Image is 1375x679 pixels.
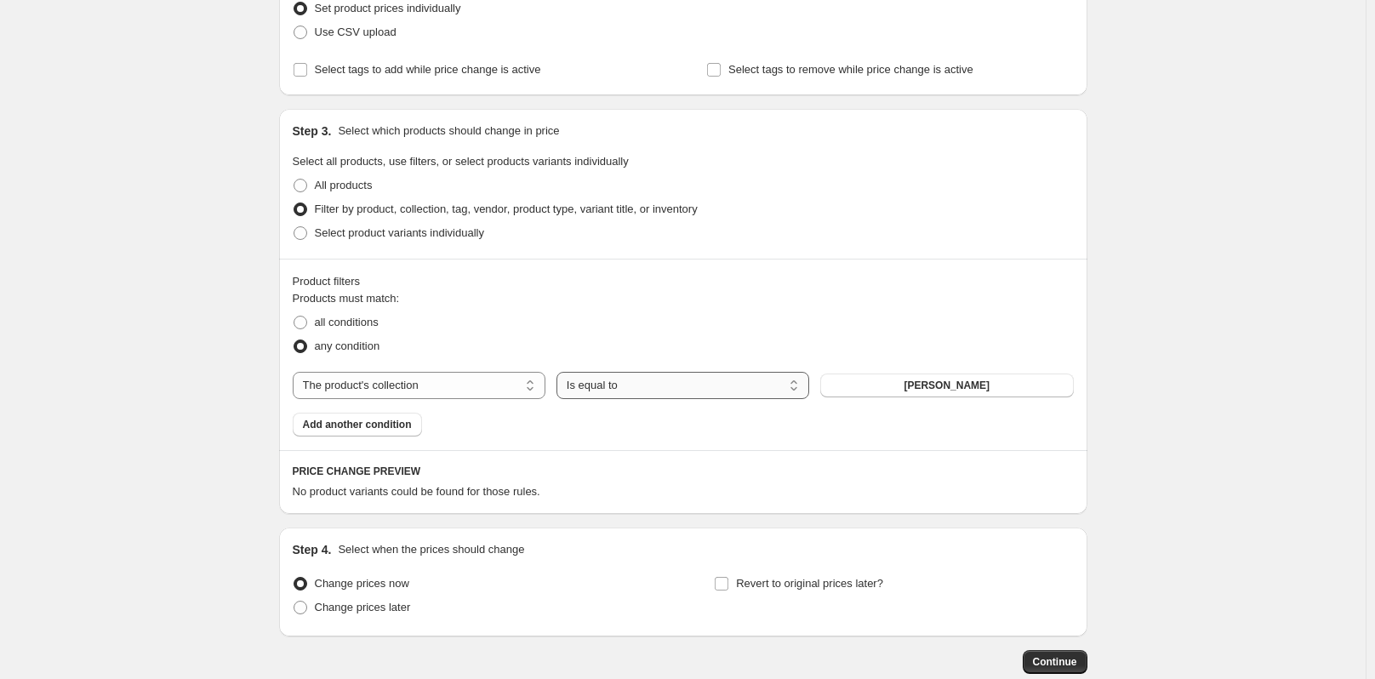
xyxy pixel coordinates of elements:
span: Change prices now [315,577,409,590]
span: Products must match: [293,292,400,305]
button: Add another condition [293,413,422,436]
h6: PRICE CHANGE PREVIEW [293,465,1074,478]
div: Product filters [293,273,1074,290]
span: Set product prices individually [315,2,461,14]
p: Select which products should change in price [338,123,559,140]
span: Use CSV upload [315,26,397,38]
button: ajinomoto gyoza [820,374,1073,397]
span: Select tags to add while price change is active [315,63,541,76]
span: Select product variants individually [315,226,484,239]
span: any condition [315,339,380,352]
span: All products [315,179,373,191]
span: No product variants could be found for those rules. [293,485,540,498]
span: [PERSON_NAME] [904,379,990,392]
h2: Step 4. [293,541,332,558]
span: Select tags to remove while price change is active [728,63,973,76]
span: Revert to original prices later? [736,577,883,590]
h2: Step 3. [293,123,332,140]
span: Select all products, use filters, or select products variants individually [293,155,629,168]
span: Filter by product, collection, tag, vendor, product type, variant title, or inventory [315,203,698,215]
span: Continue [1033,655,1077,669]
span: all conditions [315,316,379,328]
span: Add another condition [303,418,412,431]
button: Continue [1023,650,1087,674]
span: Change prices later [315,601,411,613]
p: Select when the prices should change [338,541,524,558]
